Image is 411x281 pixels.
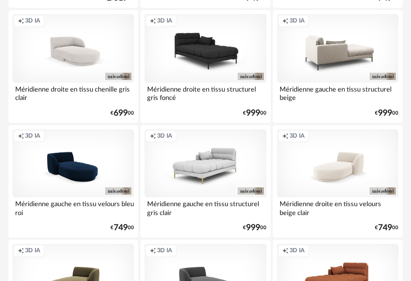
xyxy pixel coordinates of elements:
span: Creation icon [150,132,156,140]
span: 699 [114,110,128,117]
span: 3D IA [157,247,172,255]
span: Creation icon [150,17,156,25]
div: Méridienne droite en tissu chenille gris clair [13,83,134,104]
div: Méridienne droite en tissu velours beige clair [277,197,398,218]
a: Creation icon 3D IA Méridienne droite en tissu chenille gris clair €69900 [8,10,138,123]
span: Creation icon [18,132,24,140]
div: € 00 [243,224,266,231]
span: Creation icon [18,247,24,255]
span: 3D IA [25,132,40,140]
span: Creation icon [282,247,288,255]
div: Méridienne gauche en tissu structurel beige [277,83,398,104]
a: Creation icon 3D IA Méridienne gauche en tissu structurel beige €99900 [273,10,403,123]
span: 749 [114,224,128,231]
span: Creation icon [150,247,156,255]
span: 3D IA [25,247,40,255]
a: Creation icon 3D IA Méridienne gauche en tissu velours bleu roi €74900 [8,125,138,238]
span: 749 [378,224,392,231]
span: 3D IA [290,247,305,255]
div: € 00 [375,224,398,231]
span: Creation icon [282,132,288,140]
div: Méridienne gauche en tissu structurel gris clair [145,197,266,218]
span: 999 [246,110,260,117]
a: Creation icon 3D IA Méridienne gauche en tissu structurel gris clair €99900 [140,125,270,238]
span: 3D IA [290,17,305,25]
div: € 00 [243,110,266,117]
span: Creation icon [282,17,288,25]
div: Méridienne droite en tissu structurel gris foncé [145,83,266,104]
div: € 00 [110,224,134,231]
span: 3D IA [25,17,40,25]
a: Creation icon 3D IA Méridienne droite en tissu velours beige clair €74900 [273,125,403,238]
div: Méridienne gauche en tissu velours bleu roi [13,197,134,218]
span: 3D IA [290,132,305,140]
span: 999 [246,224,260,231]
span: 999 [378,110,392,117]
div: € 00 [375,110,398,117]
a: Creation icon 3D IA Méridienne droite en tissu structurel gris foncé €99900 [140,10,270,123]
span: 3D IA [157,132,172,140]
div: € 00 [110,110,134,117]
span: 3D IA [157,17,172,25]
span: Creation icon [18,17,24,25]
